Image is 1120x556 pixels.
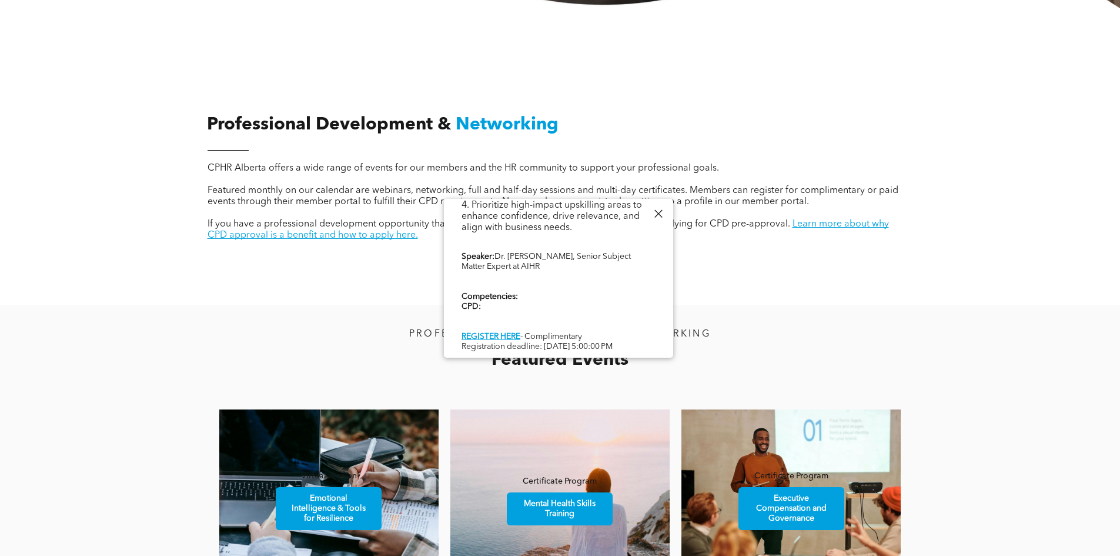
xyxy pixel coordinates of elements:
span: Mental Health Skills Training [509,493,611,525]
span: Emotional Intelligence & Tools for Resilience [278,488,380,530]
span: CPHR Alberta offers a wide range of events for our members and the HR community to support your p... [208,164,719,173]
span: If you have a professional development opportunity that is valuable to CPHR Alberta Members, cons... [208,219,790,229]
b: Competencies: [462,292,518,301]
span: PROFESSIONAL DEVELOPMENT AND NETWORKING [409,329,711,339]
a: REGISTER HERE [462,332,520,341]
span: Featured Events [492,351,628,369]
span: Featured monthly on our calendar are webinars, networking, full and half-day sessions and multi-d... [208,186,898,207]
b: Speaker: [462,252,494,261]
b: CPD: [462,302,481,311]
li: Prioritize high-impact upskilling areas to enhance confidence, drive relevance, and align with bu... [462,200,656,234]
span: Professional Development & [207,116,451,134]
span: Executive Compensation and Governance [740,488,842,530]
span: Networking [456,116,559,134]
